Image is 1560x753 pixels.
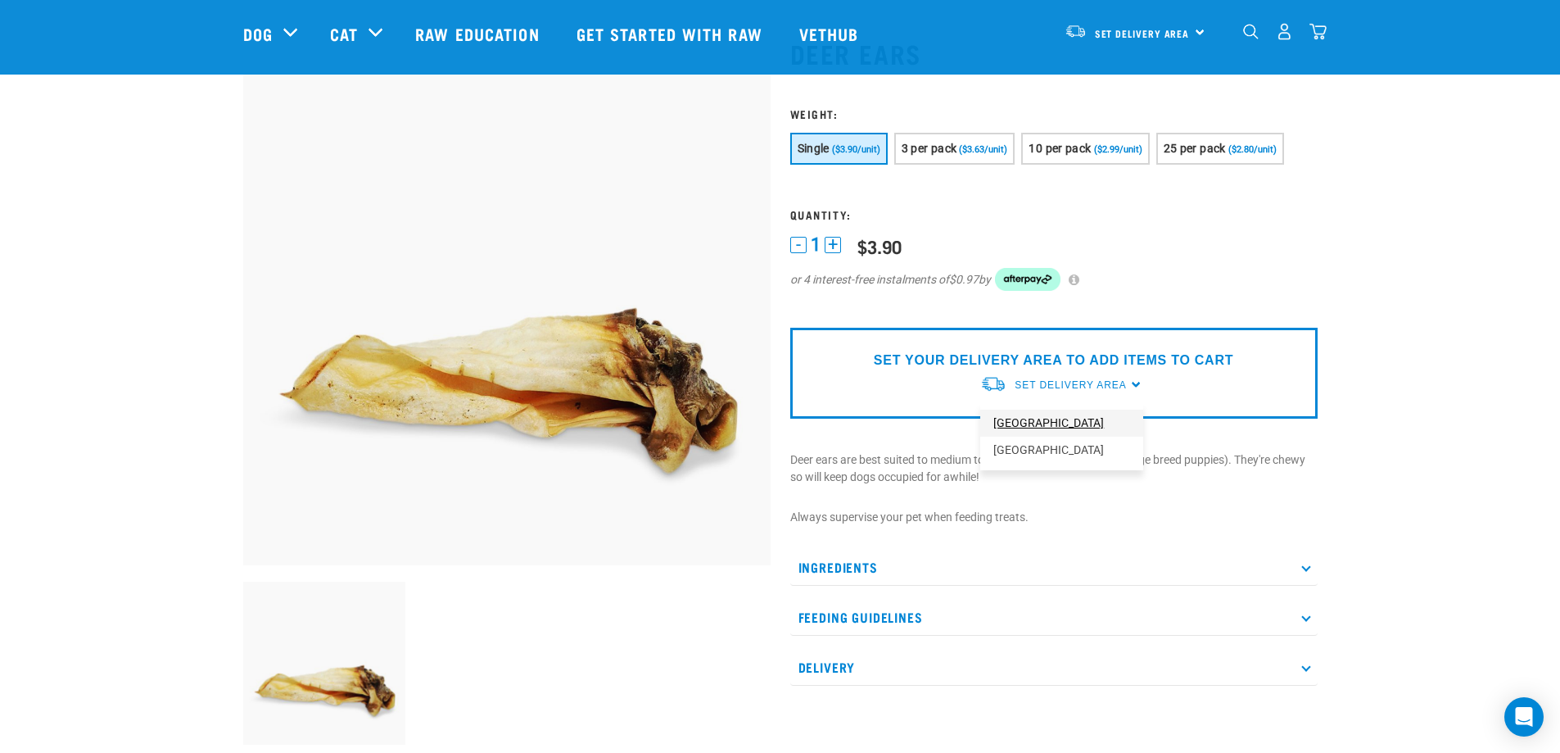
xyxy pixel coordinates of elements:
img: home-icon@2x.png [1309,23,1327,40]
p: Always supervise your pet when feeding treats. [790,509,1318,526]
a: Get started with Raw [560,1,783,66]
span: Set Delivery Area [1015,379,1126,391]
img: A Deer Ear Treat For Pets [243,38,771,565]
div: $3.90 [857,236,902,256]
button: + [825,237,841,253]
button: - [790,237,807,253]
p: Feeding Guidelines [790,599,1318,636]
h3: Quantity: [790,208,1318,220]
a: Cat [330,21,358,46]
p: Delivery [790,649,1318,686]
span: Single [798,142,830,155]
h3: Weight: [790,107,1318,120]
img: user.png [1276,23,1293,40]
a: Raw Education [399,1,559,66]
a: Dog [243,21,273,46]
img: van-moving.png [980,375,1006,392]
a: [GEOGRAPHIC_DATA] [980,410,1143,437]
span: ($3.90/unit) [832,144,880,155]
p: SET YOUR DELIVERY AREA TO ADD ITEMS TO CART [874,351,1233,370]
span: 10 per pack [1029,142,1091,155]
span: Set Delivery Area [1095,30,1190,36]
div: Open Intercom Messenger [1504,697,1544,737]
span: ($2.99/unit) [1094,144,1142,155]
span: 1 [811,236,821,253]
img: van-moving.png [1065,24,1087,39]
span: 25 per pack [1164,142,1226,155]
button: Single ($3.90/unit) [790,133,888,165]
a: [GEOGRAPHIC_DATA] [980,437,1143,464]
span: ($3.63/unit) [959,144,1007,155]
span: $0.97 [949,271,979,288]
span: 3 per pack [902,142,957,155]
span: ($2.80/unit) [1228,144,1277,155]
a: Vethub [783,1,879,66]
img: home-icon-1@2x.png [1243,24,1259,39]
img: Afterpay [995,268,1060,291]
button: 25 per pack ($2.80/unit) [1156,133,1284,165]
button: 10 per pack ($2.99/unit) [1021,133,1149,165]
button: 3 per pack ($3.63/unit) [894,133,1015,165]
p: Ingredients [790,549,1318,586]
img: A Deer Ear Treat For Pets [243,582,406,745]
div: or 4 interest-free instalments of by [790,268,1318,291]
p: Deer ears are best suited to medium to large dogs (and medium to large breed puppies). They're ch... [790,451,1318,486]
